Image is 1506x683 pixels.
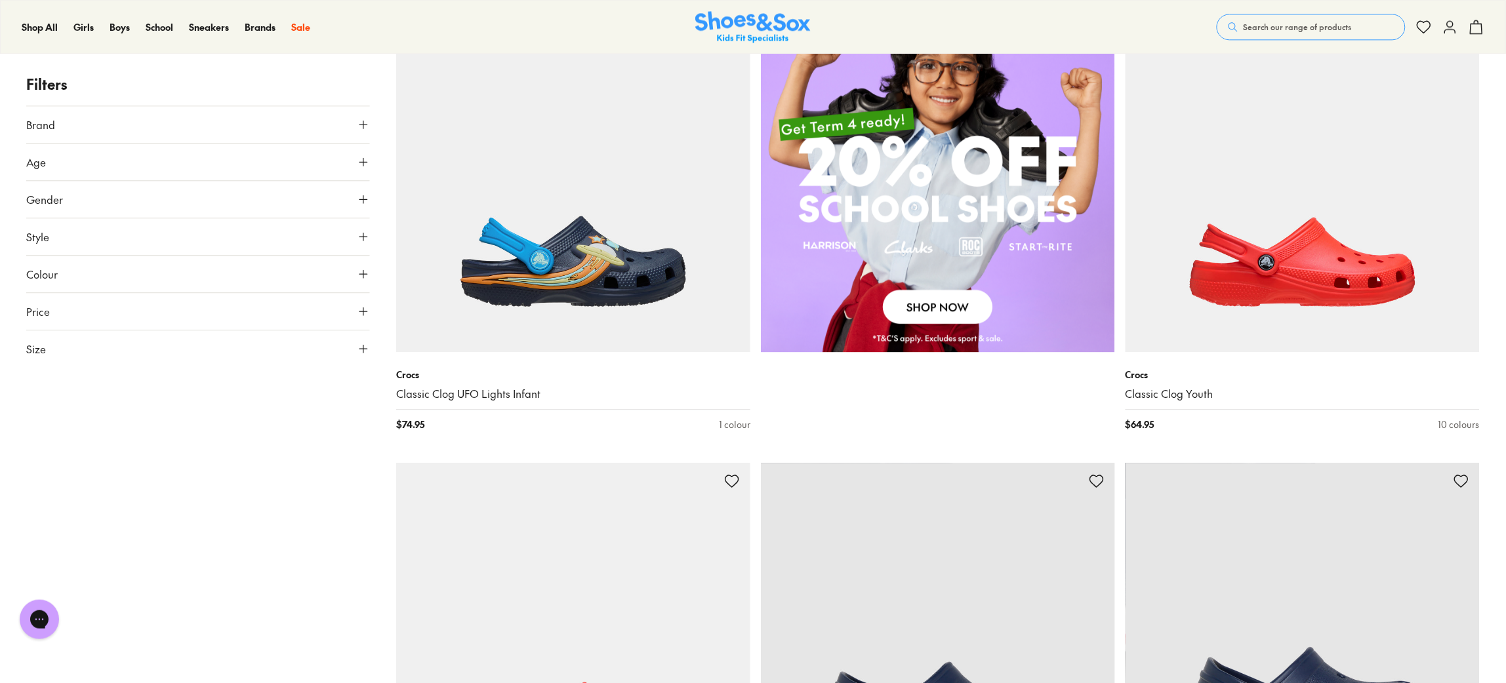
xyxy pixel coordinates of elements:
[1126,387,1480,401] a: Classic Clog Youth
[22,20,58,33] span: Shop All
[26,218,370,255] button: Style
[291,20,310,34] a: Sale
[22,20,58,34] a: Shop All
[73,20,94,34] a: Girls
[189,20,229,33] span: Sneakers
[1217,14,1406,40] button: Search our range of products
[26,191,63,207] span: Gender
[396,418,424,431] span: $ 74.95
[110,20,130,34] a: Boys
[26,256,370,292] button: Colour
[245,20,275,34] a: Brands
[110,20,130,33] span: Boys
[189,20,229,34] a: Sneakers
[26,106,370,143] button: Brand
[1438,418,1480,431] div: 10 colours
[26,154,46,170] span: Age
[26,341,46,357] span: Size
[26,117,55,132] span: Brand
[26,73,370,95] p: Filters
[396,387,750,401] a: Classic Clog UFO Lights Infant
[146,20,173,34] a: School
[73,20,94,33] span: Girls
[396,368,750,381] p: Crocs
[146,20,173,33] span: School
[26,181,370,218] button: Gender
[1126,368,1480,381] p: Crocs
[245,20,275,33] span: Brands
[291,20,310,33] span: Sale
[26,303,50,319] span: Price
[695,11,811,43] img: SNS_Logo_Responsive.svg
[26,293,370,330] button: Price
[695,11,811,43] a: Shoes & Sox
[26,266,58,282] span: Colour
[26,229,49,244] span: Style
[719,418,750,431] div: 1 colour
[1244,21,1352,33] span: Search our range of products
[26,330,370,367] button: Size
[26,144,370,180] button: Age
[1126,418,1154,431] span: $ 64.95
[13,595,66,644] iframe: Gorgias live chat messenger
